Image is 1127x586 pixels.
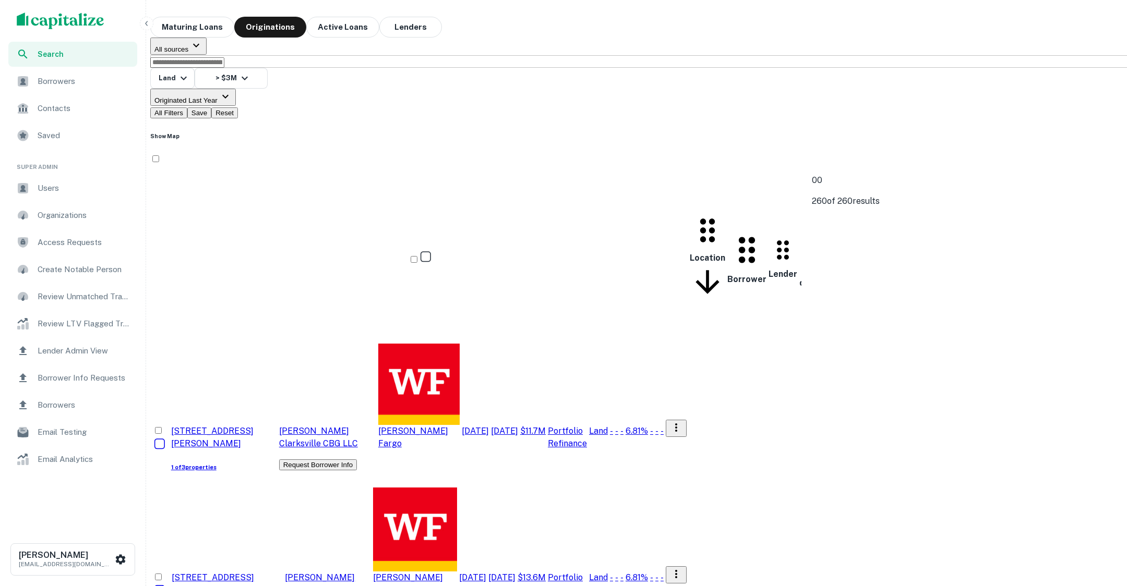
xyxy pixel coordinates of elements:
button: Lenders [379,17,442,38]
p: [STREET_ADDRESS][PERSON_NAME] [171,425,277,450]
th: Last Financed Datesorted descending [799,175,847,341]
a: Users [8,176,137,201]
span: Borrowers [38,75,131,88]
a: Saved [8,123,137,148]
span: Contacts [38,102,131,115]
p: [EMAIL_ADDRESS][DOMAIN_NAME] [19,559,113,569]
button: Originations [234,17,306,38]
p: - [661,571,664,584]
span: Email Testing [38,426,131,438]
a: Borrowers [8,69,137,94]
a: Contacts [8,96,137,121]
span: Lender Admin View [38,345,131,357]
p: [PERSON_NAME] Clarksville CBG LLC [279,425,376,450]
a: Review LTV Flagged Transactions [8,311,137,336]
a: Access Requests [8,230,137,255]
span: Borrower Info Requests [38,372,131,384]
span: Create Notable Person [38,263,131,276]
p: - [615,571,618,584]
p: - [650,571,653,584]
span: Last Financed Datesorted descending [799,228,847,339]
span: Lender [769,269,797,279]
span: Access Requests [38,236,131,249]
p: - [610,425,613,437]
button: Reset [211,107,238,118]
div: This loan purpose was for refinancing [548,437,587,450]
button: [PERSON_NAME][EMAIL_ADDRESS][DOMAIN_NAME] [10,543,135,576]
button: Maturing Loans [150,17,234,38]
a: Borrower Info Requests [8,365,137,390]
p: [DATE] [488,571,515,584]
p: - [620,571,624,584]
h6: [PERSON_NAME] [19,551,113,559]
div: All sources [154,39,202,53]
p: - [615,425,618,437]
button: Save your search to get updates of matches that match your search criteria. [187,107,211,118]
div: sorted descending [799,264,847,289]
p: $13.6M [518,571,546,584]
p: [DATE] [459,571,486,584]
p: - [650,425,653,437]
span: Organizations [38,209,131,222]
th: Location [689,175,726,341]
div: [PERSON_NAME] Fargo [378,344,460,450]
a: Create Notable Person [8,257,137,282]
p: - [620,425,624,437]
a: Organizations [8,203,137,228]
a: Search [8,42,137,67]
button: All Filters [150,107,187,118]
p: [DATE] [491,425,518,437]
a: Email Analytics [8,447,137,472]
span: Email Analytics [38,453,131,466]
input: controlled [152,155,159,162]
span: Review Unmatched Transactions [38,290,131,303]
p: $11.7M [520,425,546,437]
button: Active Loans [306,17,379,38]
div: This is a portfolio loan with 3 properties [548,425,587,437]
img: picture [373,487,457,571]
p: Land [589,571,608,584]
button: Land [150,68,195,89]
a: Borrowers [8,393,137,418]
div: Originated Last Year [154,90,232,104]
p: - [655,571,658,584]
span: Users [38,182,131,194]
span: Search [38,48,131,60]
span: Review LTV Flagged Transactions [38,318,131,330]
button: Request Borrower Info [279,459,357,470]
a: Review Unmatched Transactions [8,284,137,309]
h6: 1 of 3 properties [171,463,277,471]
p: 6.81% [626,425,648,437]
p: Land [589,425,608,437]
p: - [661,425,664,437]
p: 6.81% [626,571,648,584]
li: Super Admin [8,150,137,176]
p: - [610,571,613,584]
p: - [655,425,658,437]
th: Borrower [727,175,767,341]
a: Lender Admin View [8,338,137,363]
div: This is a portfolio loan with 2 properties [548,571,587,584]
button: > $3M [195,68,268,89]
p: [DATE] [462,425,489,437]
span: Saved [38,129,131,142]
a: Email Testing [8,420,137,445]
span: Borrowers [38,399,131,411]
button: Originated Last Year [150,89,236,106]
img: capitalize-logo.png [17,13,104,29]
th: Lender [768,175,798,341]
